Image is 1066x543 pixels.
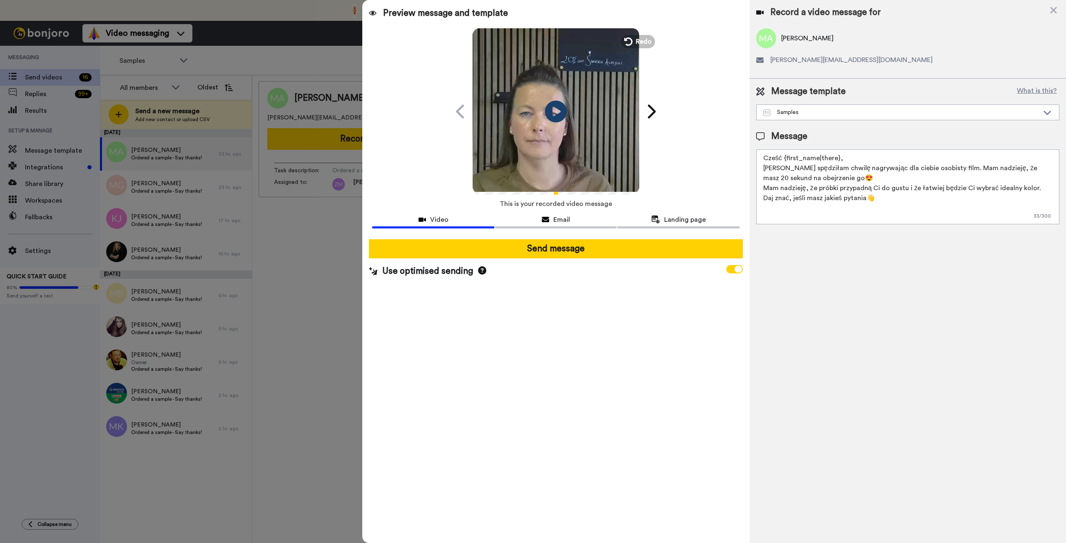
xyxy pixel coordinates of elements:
img: Message-temps.svg [763,109,770,116]
span: Video [430,215,448,225]
button: What is this? [1014,85,1059,98]
span: Landing page [664,215,706,225]
button: Send message [369,239,742,258]
span: Message template [771,85,846,98]
textarea: Cześć {first_name|there}, [PERSON_NAME] spędziłam chwilę nagrywając dla ciebie osobisty film. Mam... [756,149,1059,224]
span: Message [771,130,807,143]
div: Samples [763,108,1039,117]
span: Use optimised sending [382,265,473,278]
span: This is your recorded video message [500,195,612,213]
span: Email [553,215,570,225]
